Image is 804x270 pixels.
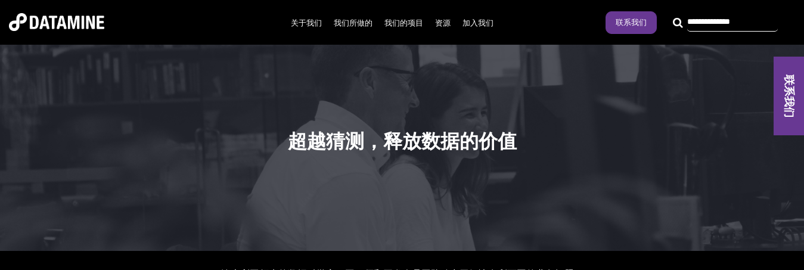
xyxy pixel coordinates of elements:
[288,130,517,153] font: 超越猜测，释放数据的价值
[384,18,423,27] font: 我们的项目
[291,18,322,27] font: 关于我们
[616,18,647,27] font: 联系我们
[334,18,372,27] font: 我们所做的
[774,57,804,135] a: 联系我们
[783,75,796,117] font: 联系我们
[435,18,451,27] font: 资源
[9,13,104,31] img: 数据挖掘
[462,18,493,27] font: 加入我们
